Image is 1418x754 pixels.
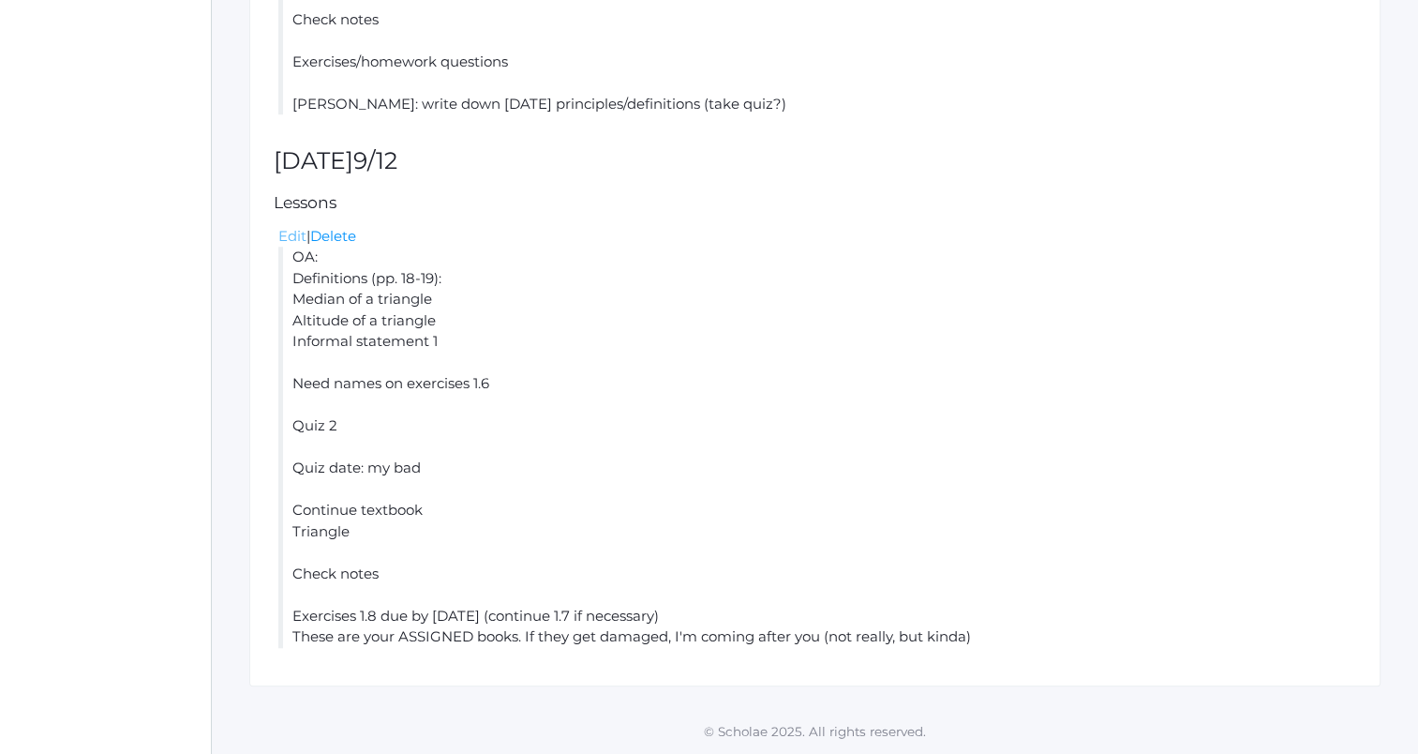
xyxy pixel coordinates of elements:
a: Edit [278,227,306,245]
li: OA: Definitions (pp. 18-19): Median of a triangle Altitude of a triangle Informal statement 1 Nee... [278,247,1356,648]
h2: [DATE] [274,148,1356,174]
h5: Lessons [274,194,1356,212]
a: Delete [310,227,356,245]
span: 9/12 [353,146,397,174]
div: | [278,226,1356,248]
p: © Scholae 2025. All rights reserved. [212,722,1418,741]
